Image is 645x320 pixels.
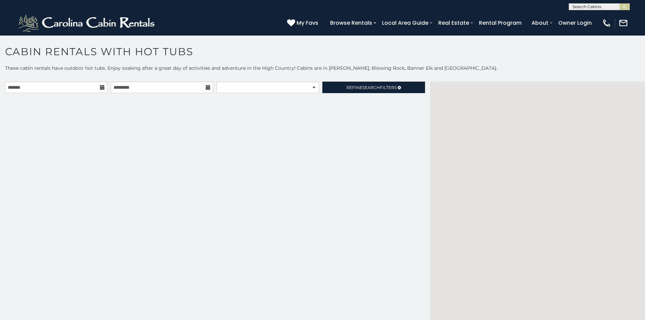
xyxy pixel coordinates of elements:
[528,17,552,29] a: About
[297,19,318,27] span: My Favs
[327,17,376,29] a: Browse Rentals
[17,13,158,33] img: White-1-2.png
[555,17,595,29] a: Owner Login
[322,82,425,93] a: RefineSearchFilters
[619,18,628,28] img: mail-regular-white.png
[435,17,472,29] a: Real Estate
[602,18,611,28] img: phone-regular-white.png
[476,17,525,29] a: Rental Program
[362,85,380,90] span: Search
[287,19,320,27] a: My Favs
[346,85,397,90] span: Refine Filters
[379,17,432,29] a: Local Area Guide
